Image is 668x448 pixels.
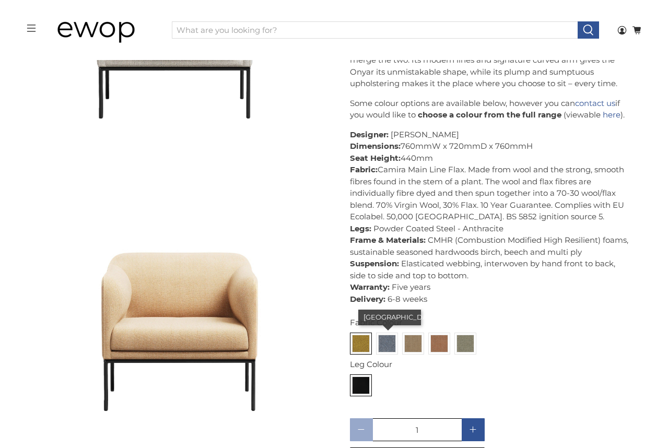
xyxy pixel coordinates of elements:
[603,110,620,120] a: here
[391,129,459,139] span: [PERSON_NAME]
[350,153,401,163] strong: Seat Height:
[350,317,632,329] div: Fabric Colour
[350,141,401,151] strong: Dimensions:
[350,235,426,245] strong: Frame & Materials:
[350,282,390,292] strong: Warranty:
[350,258,399,268] strong: Suspension:
[350,129,389,139] strong: Designer:
[358,310,421,325] div: [GEOGRAPHIC_DATA]
[575,98,615,108] a: contact us
[350,164,378,174] strong: Fabric:
[418,110,561,120] strong: choose a colour from the full range
[350,294,385,304] strong: Delivery:
[350,43,632,90] p: The Onyar collection perfectly showcases [PERSON_NAME]’s ability to merge the two. Its modern lin...
[350,129,632,305] p: 760mmW x 720mmD x 760mmH Camira Main Line Flax. Made from wool and the strong, smooth fibres foun...
[350,359,632,371] div: Leg Colour
[350,223,371,233] strong: Legs:
[172,21,578,39] input: What are you looking for?
[350,98,632,121] p: Some colour options are available below, however you can if you would like to (viewable ).
[401,153,433,163] span: 440mm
